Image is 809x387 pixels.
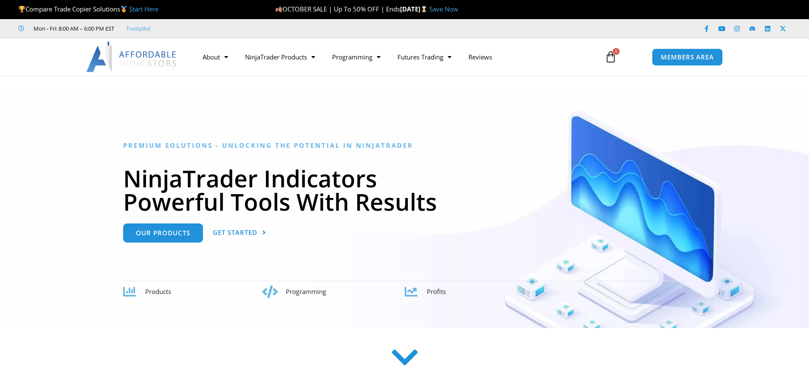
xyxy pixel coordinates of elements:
[18,5,158,13] span: Compare Trade Copier Solutions
[194,47,595,67] nav: Menu
[613,48,620,55] span: 0
[661,54,714,60] span: MEMBERS AREA
[429,5,458,13] a: Save Now
[145,287,171,296] span: Products
[592,45,629,69] a: 0
[123,167,686,213] h1: NinjaTrader Indicators Powerful Tools With Results
[123,223,203,243] a: Our Products
[213,223,266,243] a: Get Started
[136,230,190,236] span: Our Products
[126,23,151,34] a: Trustpilot
[427,287,446,296] span: Profits
[286,287,326,296] span: Programming
[194,47,237,67] a: About
[652,48,723,66] a: MEMBERS AREA
[421,6,427,12] img: ⌛
[460,47,501,67] a: Reviews
[324,47,389,67] a: Programming
[275,5,400,13] span: OCTOBER SALE | Up To 50% OFF | Ends
[121,6,127,12] img: 🥇
[31,23,114,34] span: Mon - Fri: 8:00 AM – 6:00 PM EST
[389,47,460,67] a: Futures Trading
[123,141,686,150] h6: Premium Solutions - Unlocking the Potential in NinjaTrader
[400,5,429,13] strong: [DATE]
[276,6,282,12] img: 🍂
[213,229,257,236] span: Get Started
[19,6,25,12] img: 🏆
[237,47,324,67] a: NinjaTrader Products
[86,42,178,72] img: LogoAI | Affordable Indicators – NinjaTrader
[129,5,158,13] a: Start Here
